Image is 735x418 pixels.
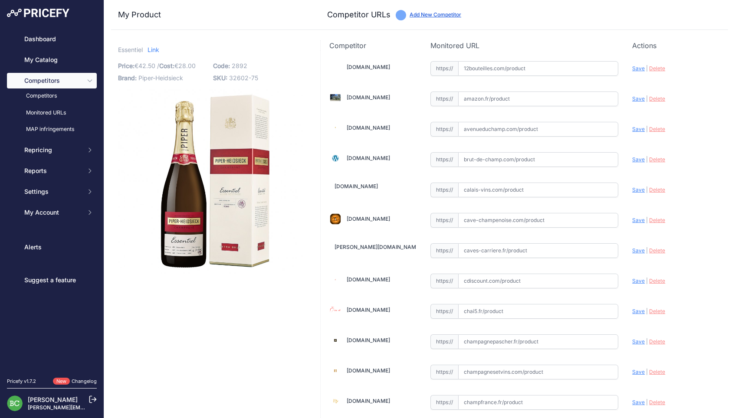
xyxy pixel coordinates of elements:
[632,95,645,102] span: Save
[646,308,648,314] span: |
[28,404,204,411] a: [PERSON_NAME][EMAIL_ADDRESS][DOMAIN_NAME][PERSON_NAME]
[632,247,645,254] span: Save
[632,40,719,51] p: Actions
[24,208,81,217] span: My Account
[458,334,619,349] input: champagnepascher.fr/product
[347,276,390,283] a: [DOMAIN_NAME]
[430,213,458,228] span: https://
[138,62,155,69] span: 42.50
[632,156,645,163] span: Save
[458,365,619,379] input: champagnesetvins.com/product
[430,304,458,319] span: https://
[646,399,648,405] span: |
[632,338,645,345] span: Save
[646,186,648,193] span: |
[347,337,390,343] a: [DOMAIN_NAME]
[646,126,648,132] span: |
[24,167,81,175] span: Reports
[430,183,458,197] span: https://
[410,11,461,18] a: Add New Competitor
[649,399,665,405] span: Delete
[458,213,619,228] input: cave-champenoise.com/product
[646,247,648,254] span: |
[430,40,619,51] p: Monitored URL
[649,338,665,345] span: Delete
[632,308,645,314] span: Save
[118,62,135,69] span: Price:
[347,94,390,101] a: [DOMAIN_NAME]
[430,61,458,76] span: https://
[458,183,619,197] input: calais-vins.com/product
[430,243,458,258] span: https://
[430,334,458,349] span: https://
[347,216,390,222] a: [DOMAIN_NAME]
[632,217,645,223] span: Save
[7,52,97,68] a: My Catalog
[458,91,619,106] input: amazon.fr/product
[646,217,648,223] span: |
[632,65,645,72] span: Save
[327,9,390,21] h3: Competitor URLs
[458,395,619,410] input: champfrance.fr/product
[347,367,390,374] a: [DOMAIN_NAME]
[649,186,665,193] span: Delete
[430,395,458,410] span: https://
[646,156,648,163] span: |
[178,62,196,69] span: 28.00
[157,62,196,69] span: / €
[458,61,619,76] input: 12bouteilles.com/product
[632,399,645,405] span: Save
[458,122,619,137] input: avenueduchamp.com/product
[347,64,390,70] a: [DOMAIN_NAME]
[53,378,70,385] span: New
[632,278,645,284] span: Save
[118,9,303,21] h3: My Product
[649,95,665,102] span: Delete
[118,60,208,72] p: €
[7,163,97,179] button: Reports
[430,152,458,167] span: https://
[7,9,69,17] img: Pricefy Logo
[24,187,81,196] span: Settings
[458,274,619,288] input: cdiscount.com/product
[118,74,137,82] span: Brand:
[329,40,417,51] p: Competitor
[7,105,97,121] a: Monitored URLs
[430,365,458,379] span: https://
[646,65,648,72] span: |
[148,44,159,55] a: Link
[7,184,97,199] button: Settings
[7,142,97,158] button: Repricing
[458,152,619,167] input: brut-de-champ.com/product
[7,31,97,47] a: Dashboard
[347,155,390,161] a: [DOMAIN_NAME]
[646,369,648,375] span: |
[229,74,258,82] span: 32602-75
[649,156,665,163] span: Delete
[347,124,390,131] a: [DOMAIN_NAME]
[72,378,97,384] a: Changelog
[458,304,619,319] input: chai5.fr/product
[7,122,97,137] a: MAP infringements
[7,272,97,288] a: Suggest a feature
[213,62,230,69] span: Code:
[430,274,458,288] span: https://
[430,122,458,137] span: https://
[649,308,665,314] span: Delete
[213,74,227,82] span: SKU:
[649,65,665,72] span: Delete
[347,307,390,313] a: [DOMAIN_NAME]
[7,88,97,104] a: Competitors
[632,126,645,132] span: Save
[347,398,390,404] a: [DOMAIN_NAME]
[118,44,143,55] span: Essentiel
[335,244,421,250] a: [PERSON_NAME][DOMAIN_NAME]
[632,369,645,375] span: Save
[159,62,174,69] span: Cost:
[649,369,665,375] span: Delete
[7,31,97,367] nav: Sidebar
[458,243,619,258] input: caves-carriere.fr/product
[649,247,665,254] span: Delete
[24,76,81,85] span: Competitors
[138,74,183,82] span: Piper-Heidsieck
